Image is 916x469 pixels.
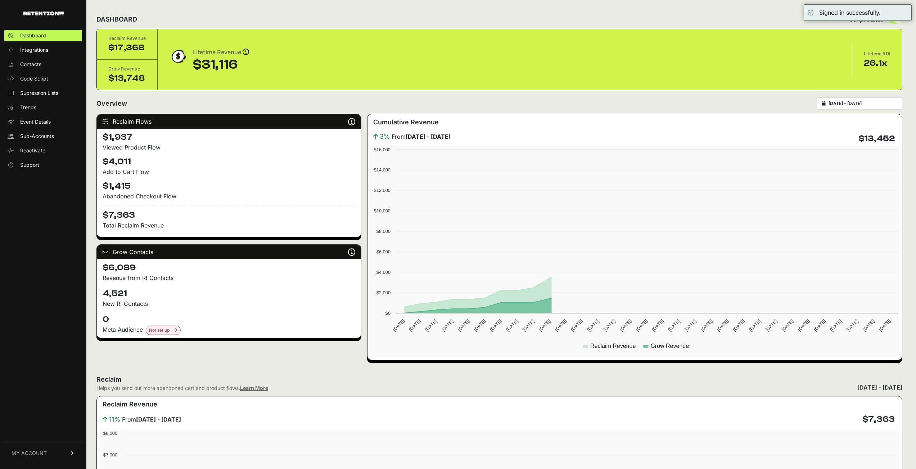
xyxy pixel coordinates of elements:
span: Support [20,161,39,169]
text: [DATE] [489,318,503,332]
text: Grow Revenue [650,343,689,349]
div: [DATE] - [DATE] [857,383,902,392]
text: [DATE] [667,318,681,332]
text: [DATE] [813,318,827,332]
text: [DATE] [537,318,551,332]
a: Trends [4,102,82,113]
text: $0 [385,311,390,316]
text: $14,000 [374,167,390,173]
a: Sub-Accounts [4,130,82,142]
text: [DATE] [570,318,584,332]
span: Integrations [20,46,48,54]
text: [DATE] [861,318,875,332]
span: Supression Lists [20,89,58,97]
img: Retention.com [23,12,64,15]
text: [DATE] [521,318,535,332]
text: [DATE] [586,318,600,332]
text: [DATE] [618,318,632,332]
text: [DATE] [877,318,892,332]
div: Add to Cart Flow [103,167,355,176]
h4: $13,452 [858,133,895,144]
text: [DATE] [408,318,422,332]
text: $10,000 [374,208,390,213]
div: Helps you send out more abandoned cart and product flows. [96,385,268,392]
a: MY ACCOUNT [4,442,82,464]
a: Integrations [4,44,82,56]
text: [DATE] [456,318,470,332]
span: From [392,132,451,141]
h4: $1,937 [103,132,355,143]
img: dollar-coin-05c43ed7efb7bc0c12610022525b4bbbb207c7efeef5aecc26f025e68dcafac9.png [169,47,187,65]
span: Trends [20,104,36,111]
div: $31,116 [193,58,249,72]
h4: 4,521 [103,288,355,299]
h2: Overview [96,98,127,109]
div: 26.1x [864,58,890,69]
div: Reclaim Revenue [108,35,146,42]
div: Grow Revenue [108,65,146,73]
text: $7,000 [103,452,117,457]
span: Reactivate [20,147,45,154]
text: [DATE] [424,318,438,332]
text: [DATE] [780,318,794,332]
p: Revenue from R! Contacts [103,273,355,282]
text: [DATE] [635,318,649,332]
p: New R! Contacts [103,299,355,308]
h3: Cumulative Revenue [373,117,439,127]
a: Code Script [4,73,82,84]
span: Dashboard [20,32,46,39]
text: $16,000 [374,147,390,152]
a: Supression Lists [4,87,82,99]
div: Lifetime Revenue [193,47,249,58]
strong: [DATE] - [DATE] [406,133,451,140]
h4: $7,363 [862,414,895,425]
h2: DASHBOARD [96,14,137,24]
text: [DATE] [602,318,616,332]
a: Dashboard [4,30,82,41]
text: [DATE] [505,318,519,332]
h4: $4,011 [103,156,355,167]
text: $8,000 [103,431,117,436]
h4: 0 [103,314,355,325]
div: Lifetime ROI [864,50,890,58]
h2: Reclaim [96,374,268,385]
span: 3% [380,132,390,142]
div: Reclaim Flows [97,114,361,129]
text: [DATE] [748,318,762,332]
span: Code Script [20,75,48,82]
h4: $7,363 [103,205,355,221]
text: [DATE] [440,318,454,332]
div: $13,748 [108,73,146,84]
h4: $1,415 [103,180,355,192]
text: [DATE] [829,318,843,332]
text: [DATE] [716,318,730,332]
strong: [DATE] - [DATE] [136,416,181,423]
text: [DATE] [683,318,697,332]
span: Contacts [20,61,41,68]
text: $8,000 [376,229,391,234]
text: Reclaim Revenue [590,343,636,349]
h4: $6,089 [103,262,355,273]
p: Total Reclaim Revenue [103,221,355,230]
text: [DATE] [732,318,746,332]
span: MY ACCOUNT [12,450,47,457]
text: [DATE] [651,318,665,332]
div: Viewed Product Flow [103,143,355,152]
div: $17,368 [108,42,146,54]
text: $4,000 [376,270,391,275]
a: Event Details [4,116,82,128]
a: Support [4,159,82,171]
span: Event Details [20,118,51,125]
a: Contacts [4,59,82,70]
text: [DATE] [554,318,568,332]
text: $12,000 [374,188,390,193]
div: Meta Audience [103,325,355,335]
text: [DATE] [699,318,713,332]
text: [DATE] [845,318,859,332]
span: Sub-Accounts [20,133,54,140]
span: From [122,415,181,424]
a: Reactivate [4,145,82,156]
h3: Reclaim Revenue [103,399,157,409]
text: $2,000 [376,290,391,295]
text: [DATE] [473,318,487,332]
